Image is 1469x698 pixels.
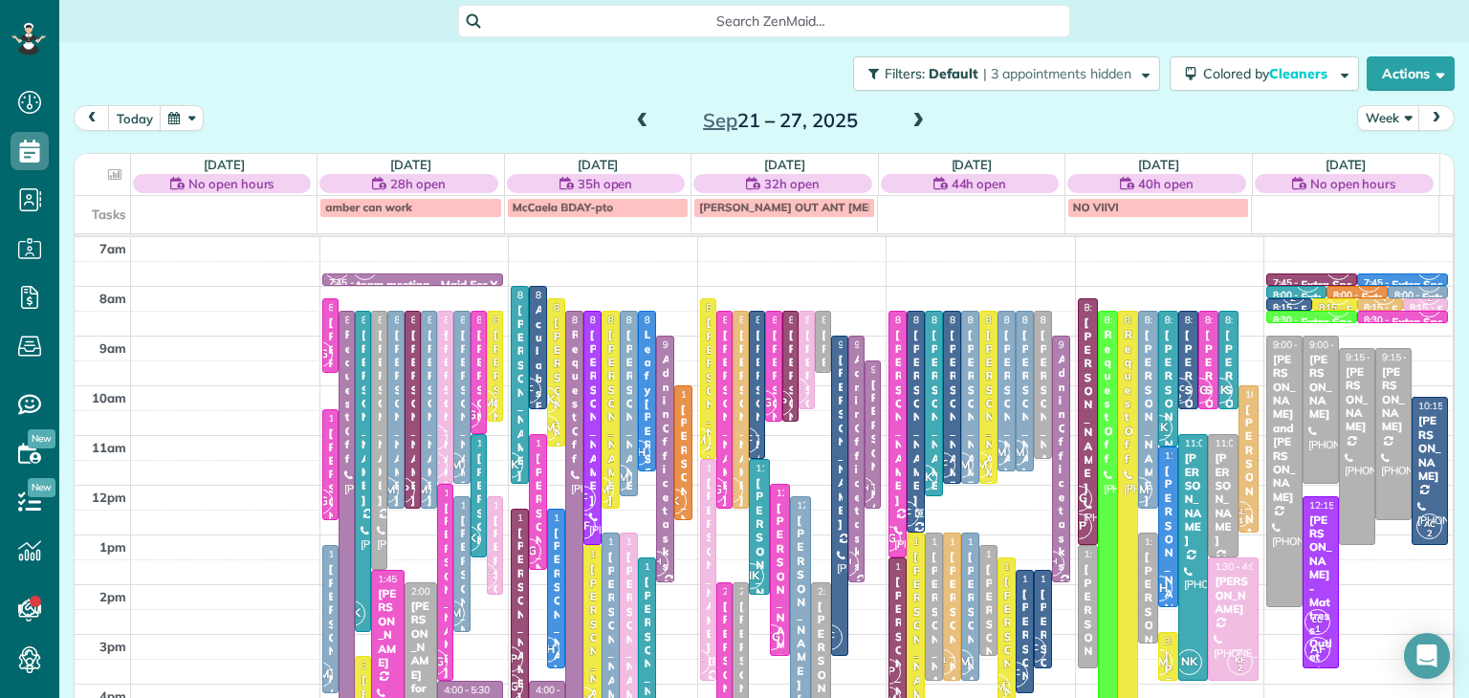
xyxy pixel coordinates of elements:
div: [PERSON_NAME] [377,328,382,507]
span: VG [1187,378,1213,404]
div: [PERSON_NAME] [1164,464,1173,643]
span: [PERSON_NAME] OUT ANT [MEDICAL_DATA] [699,200,942,214]
a: [DATE] [204,157,245,172]
span: 8:30 - 12:00 [986,314,1038,326]
span: 8:30 - 10:30 [1185,314,1237,326]
span: No open hours [1310,174,1396,193]
span: 11:00 - 1:45 [536,437,587,449]
button: today [108,105,162,131]
span: 8:15 - 11:30 [707,301,758,314]
span: 11am [92,440,126,455]
div: Leafy [PERSON_NAME] [644,328,650,576]
button: Week [1357,105,1420,131]
span: VG [1066,486,1092,512]
span: McCaela BDAY-pto [513,200,613,214]
div: [PERSON_NAME] [1003,328,1010,507]
span: 1:00 - 5:15 [913,535,959,548]
span: 9:00 - 3:30 [838,338,884,351]
div: Admin Office tasks [662,353,669,573]
span: 8:30 - 5:30 [1125,314,1171,326]
span: 8:30 - 10:45 [493,314,545,326]
span: 1:15 - 4:45 [590,548,636,560]
div: [PERSON_NAME] [912,328,919,507]
div: [PERSON_NAME] [1214,451,1233,548]
div: [PERSON_NAME] [680,403,687,581]
div: [PERSON_NAME] [493,513,497,692]
span: 9:15 - 1:15 [1346,351,1392,363]
span: 8:30 - 11:30 [756,314,807,326]
span: AF [1305,637,1330,663]
span: NK [1176,649,1202,675]
small: 2 [1282,290,1305,308]
span: 12pm [92,490,126,505]
small: 2 [1417,525,1441,543]
span: Cleaners [1269,65,1330,82]
div: [PERSON_NAME] [706,316,711,494]
span: 8:30 - 5:30 [345,314,391,326]
span: 11:15 - 2:30 [1165,449,1217,462]
span: 2:00 - 5:00 [739,585,785,598]
span: 12:00 - 4:00 [444,487,495,499]
span: 1pm [99,539,126,555]
span: 8:30 - 12:00 [968,314,1020,326]
div: [PERSON_NAME] [1345,365,1370,434]
div: [PERSON_NAME] [1144,328,1152,507]
div: [PERSON_NAME] [516,303,523,482]
span: DH [1147,576,1173,601]
span: 1:00 - 4:00 [950,535,996,548]
span: 1:00 - 5:00 [626,535,672,548]
div: Request Off [1124,328,1132,466]
div: [PERSON_NAME] [771,328,776,507]
div: Admin Office tasks [1058,353,1064,573]
span: 8:30 - 11:45 [1004,314,1056,326]
span: 8:30 - 12:30 [723,314,775,326]
span: 2:00 - 4:45 [818,585,864,598]
span: 1:30 - 5:15 [645,560,691,573]
span: 8:30 - 12:00 [950,314,1001,326]
span: New [28,429,55,448]
div: [PERSON_NAME] [706,476,711,655]
div: Request Off [571,328,578,466]
span: 11:00 - 1:30 [1215,437,1266,449]
span: 8:30 - 1:00 [913,314,959,326]
span: 12:15 - 3:00 [460,499,512,512]
span: 8:30 - 10:45 [772,314,823,326]
span: 12:15 - 3:45 [1309,499,1361,512]
span: 8:30 - 1:30 [895,314,941,326]
span: 3:00 - 4:00 [1165,635,1211,647]
small: 4 [1228,513,1252,531]
div: [PERSON_NAME] [776,501,785,680]
div: [PERSON_NAME] - World Team [328,316,333,632]
span: 1:15 - 3:30 [986,548,1032,560]
span: 1:45 - 4:15 [1022,573,1068,585]
span: 8:00 - 12:00 [517,289,569,301]
span: LC [578,491,588,501]
div: [PERSON_NAME] [427,328,431,507]
span: NO VIIVI [1073,200,1119,214]
span: 10:30 - 12:45 [329,412,386,425]
div: Request Off [1104,328,1112,466]
span: 8:30 - 3:00 [362,314,407,326]
div: [PERSON_NAME] [1381,365,1406,434]
span: 40h open [1138,174,1194,193]
span: 2pm [99,589,126,604]
span: 11:00 - 4:00 [1185,437,1237,449]
span: 8:30 - 10:30 [1225,314,1277,326]
div: [PERSON_NAME] [821,328,825,507]
span: 1:45 - 5:15 [378,573,424,585]
div: [PERSON_NAME] [553,316,559,494]
span: Sep [703,108,737,132]
span: AC [1173,382,1185,393]
small: 2 [1168,389,1192,407]
div: [PERSON_NAME] [804,328,809,507]
div: [PERSON_NAME] [788,328,793,507]
span: 11:00 - 1:30 [477,437,529,449]
span: 1:15 - 4:15 [329,548,375,560]
div: [PERSON_NAME] and [PERSON_NAME] [1272,353,1297,504]
span: 1:45 - 3:45 [1041,573,1086,585]
span: NK [1207,378,1233,404]
span: 7am [99,241,126,256]
span: Default [929,65,979,82]
span: 8:30 - 5:30 [1105,314,1151,326]
div: [PERSON_NAME] [1308,353,1333,422]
